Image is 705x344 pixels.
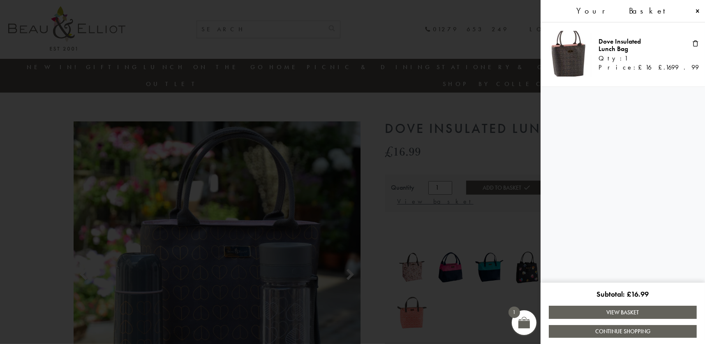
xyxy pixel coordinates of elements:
span: Your Basket [576,6,673,16]
bdi: 16.99 [638,63,679,72]
div: Qty: [599,55,654,62]
span: 1 [509,307,520,318]
span: £ [627,289,631,299]
bdi: 16.99 [658,63,699,72]
bdi: 16.99 [627,289,649,299]
div: Price: [599,64,679,71]
a: View Basket [549,306,697,318]
img: Dove Insulated Lunch Bag [547,31,592,77]
span: £ [658,63,666,72]
span: Subtotal [597,289,627,299]
a: Dove Insulated Lunch Bag [599,37,641,53]
span: £ [638,63,645,72]
span: 1 [624,55,628,62]
a: Continue Shopping [549,325,697,338]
